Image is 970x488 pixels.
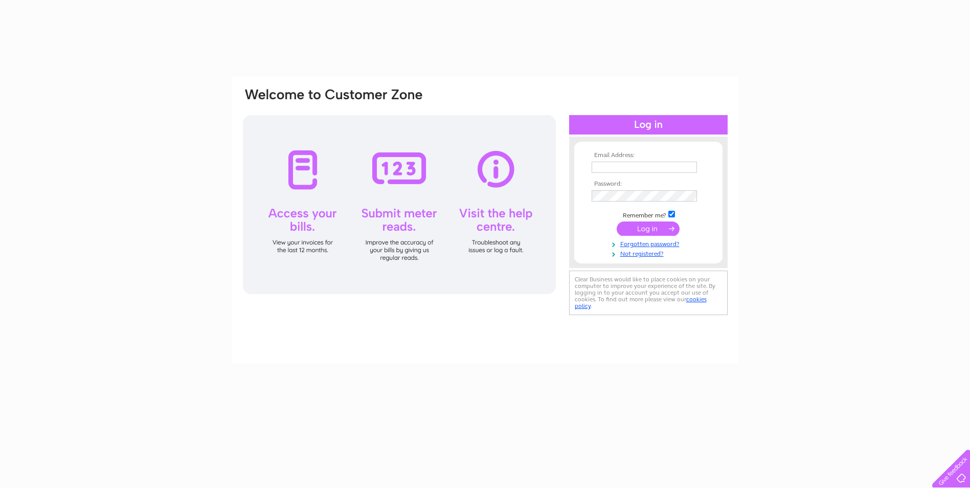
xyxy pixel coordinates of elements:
[589,181,708,188] th: Password:
[569,271,728,315] div: Clear Business would like to place cookies on your computer to improve your experience of the sit...
[617,221,680,236] input: Submit
[589,152,708,159] th: Email Address:
[589,209,708,219] td: Remember me?
[592,248,708,258] a: Not registered?
[575,296,707,309] a: cookies policy
[592,238,708,248] a: Forgotten password?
